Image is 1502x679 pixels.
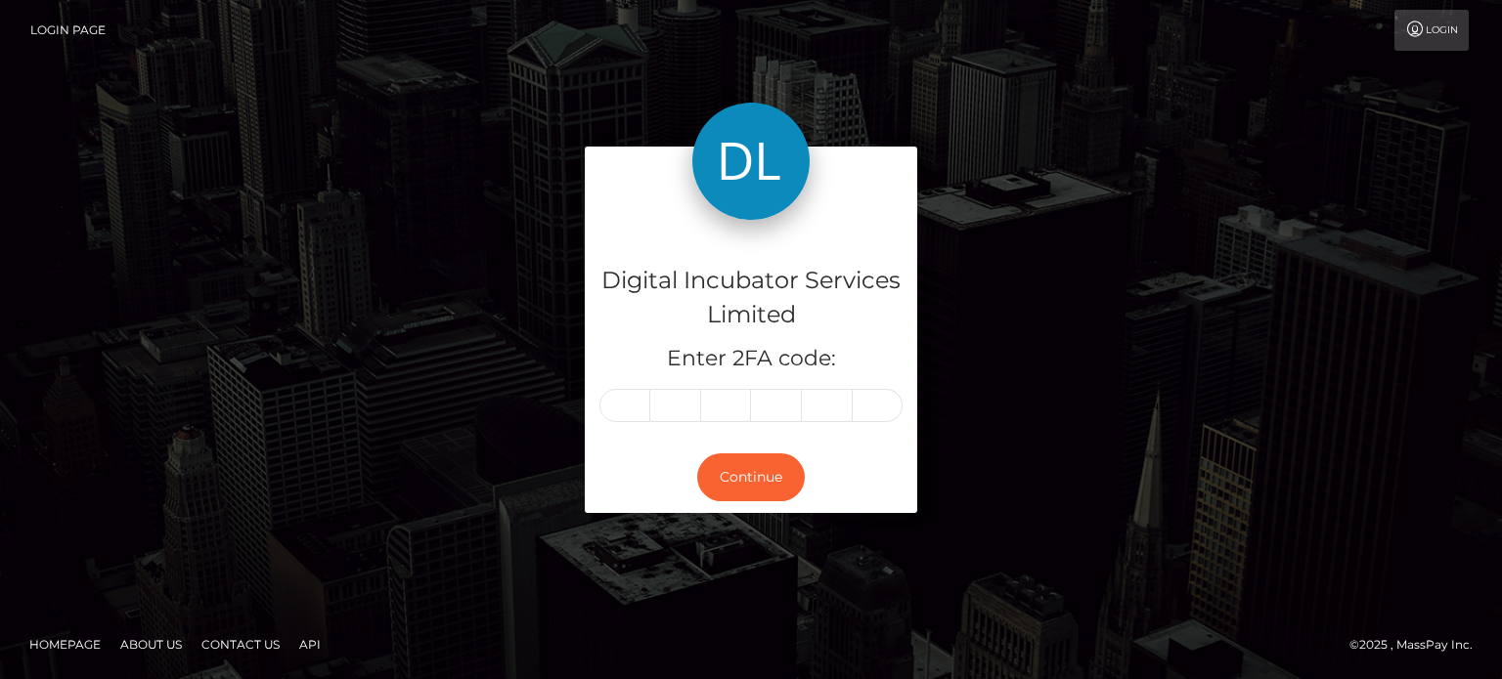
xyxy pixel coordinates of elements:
a: API [291,629,329,659]
a: Homepage [22,629,109,659]
h4: Digital Incubator Services Limited [599,264,903,332]
a: Login Page [30,10,106,51]
h5: Enter 2FA code: [599,344,903,374]
img: Digital Incubator Services Limited [692,103,810,220]
a: Login [1394,10,1469,51]
div: © 2025 , MassPay Inc. [1349,634,1487,656]
a: Contact Us [194,629,287,659]
button: Continue [697,453,805,501]
a: About Us [112,629,190,659]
